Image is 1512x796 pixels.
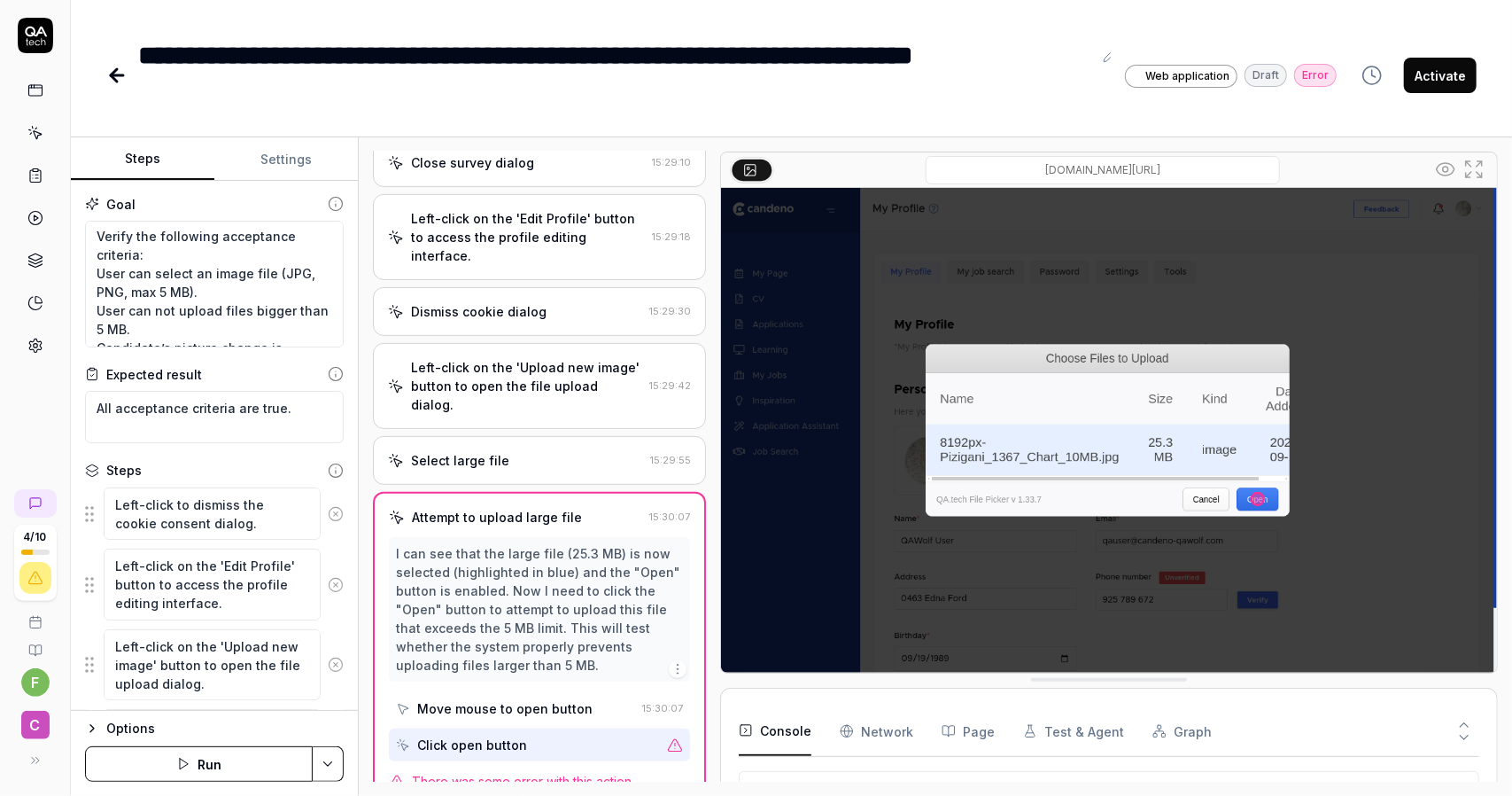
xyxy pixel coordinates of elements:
[106,195,136,214] div: Goal
[14,489,57,518] a: New conversation
[411,358,642,414] div: Left-click on the 'Upload new image' button to open the file upload dialog.
[106,365,202,384] div: Expected result
[321,647,351,683] button: Remove step
[412,508,582,527] div: Attempt to upload large file
[389,692,690,725] button: Move mouse to open button15:30:07
[24,532,47,542] span: 4 / 10
[1460,155,1488,183] button: Open in full screen
[1431,155,1460,183] button: Show all interative elements
[721,188,1497,673] img: Screenshot
[85,708,344,762] div: Suggestions
[1023,706,1124,756] button: Test & Agent
[840,706,913,756] button: Network
[411,209,645,265] div: Left-click on the 'Edit Profile' button to access the profile editing interface.
[650,454,691,466] time: 15:29:55
[411,153,534,172] div: Close survey dialog
[7,629,63,658] a: Documentation
[1294,64,1337,87] div: Error
[652,230,691,243] time: 15:29:18
[389,729,690,761] button: Click open button
[649,305,691,317] time: 15:29:30
[321,496,351,532] button: Remove step
[7,697,63,743] button: C
[411,451,509,470] div: Select large file
[411,302,547,321] div: Dismiss cookie dialog
[21,711,50,739] span: C
[1351,58,1393,93] button: View version history
[412,772,632,791] span: There was some error with this action
[85,487,344,541] div: Suggestions
[739,706,811,756] button: Console
[71,138,214,181] button: Steps
[942,706,995,756] button: Page
[21,668,50,697] button: f
[649,379,691,392] time: 15:29:42
[649,511,690,523] time: 15:30:07
[1404,58,1477,93] button: Activate
[7,601,63,629] a: Book a call with us
[642,702,683,714] time: 15:30:07
[85,718,344,739] button: Options
[85,746,313,782] button: Run
[1145,68,1229,84] span: Web application
[106,461,142,480] div: Steps
[1125,64,1237,88] a: Web application
[214,138,358,181] button: Settings
[1244,64,1287,87] div: Draft
[652,156,691,168] time: 15:29:10
[396,544,683,675] div: I can see that the large file (25.3 MB) is now selected (highlighted in blue) and the "Open" butt...
[417,736,527,754] div: Click open button
[417,699,593,718] div: Move mouse to open button
[85,628,344,701] div: Suggestions
[106,718,344,739] div: Options
[321,567,351,603] button: Remove step
[85,548,344,620] div: Suggestions
[1152,706,1212,756] button: Graph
